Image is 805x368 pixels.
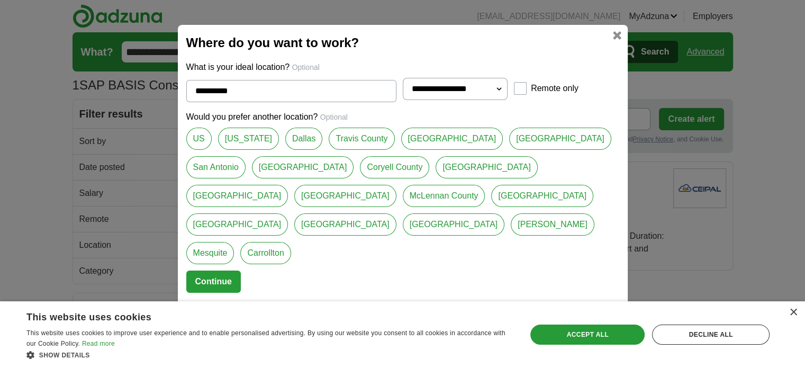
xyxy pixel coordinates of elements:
a: Dallas [285,128,322,150]
div: This website uses cookies [26,308,485,324]
a: US [186,128,212,150]
a: [PERSON_NAME] [511,213,594,236]
span: This website uses cookies to improve user experience and to enable personalised advertising. By u... [26,329,505,347]
a: [GEOGRAPHIC_DATA] [186,213,288,236]
a: [GEOGRAPHIC_DATA] [403,213,505,236]
a: San Antonio [186,156,246,178]
div: Accept all [530,325,645,345]
a: [GEOGRAPHIC_DATA] [294,213,396,236]
a: [GEOGRAPHIC_DATA] [294,185,396,207]
a: [GEOGRAPHIC_DATA] [401,128,503,150]
a: [GEOGRAPHIC_DATA] [491,185,593,207]
label: Remote only [531,82,578,95]
a: McLennan County [403,185,485,207]
div: Close [789,309,797,317]
button: Continue [186,271,241,293]
a: [US_STATE] [218,128,279,150]
span: Optional [292,63,320,71]
a: Mesquite [186,242,234,264]
p: What is your ideal location? [186,61,619,74]
div: Decline all [652,325,770,345]
a: Carrollton [240,242,291,264]
span: Optional [320,113,348,121]
div: Show details [26,349,512,360]
a: [GEOGRAPHIC_DATA] [186,185,288,207]
a: [GEOGRAPHIC_DATA] [252,156,354,178]
a: Coryell County [360,156,429,178]
a: [GEOGRAPHIC_DATA] [436,156,538,178]
a: [GEOGRAPHIC_DATA] [509,128,611,150]
p: Would you prefer another location? [186,111,619,123]
a: Travis County [329,128,394,150]
h2: Where do you want to work? [186,33,619,52]
a: Read more, opens a new window [82,340,115,347]
span: Show details [39,352,90,359]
